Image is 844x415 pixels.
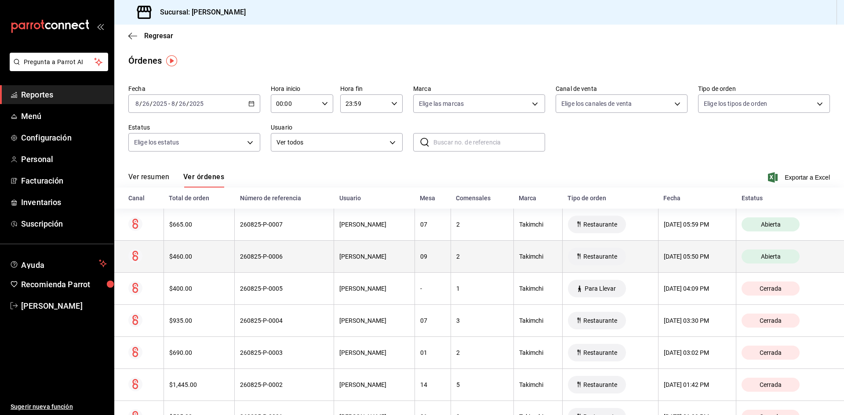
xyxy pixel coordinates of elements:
[276,138,386,147] span: Ver todos
[339,195,409,202] div: Usuario
[21,218,107,230] span: Suscripción
[240,285,328,292] div: 260825-P-0005
[339,349,409,356] div: [PERSON_NAME]
[770,172,830,183] button: Exportar a Excel
[240,221,328,228] div: 260825-P-0007
[240,317,328,324] div: 260825-P-0004
[186,100,189,107] span: /
[340,86,403,92] label: Hora fin
[128,195,158,202] div: Canal
[742,195,830,202] div: Estatus
[339,221,409,228] div: [PERSON_NAME]
[11,402,107,411] span: Sugerir nueva función
[756,349,785,356] span: Cerrada
[21,132,107,144] span: Configuración
[519,349,557,356] div: Takimchi
[519,253,557,260] div: Takimchi
[339,285,409,292] div: [PERSON_NAME]
[519,381,557,388] div: Takimchi
[420,285,445,292] div: -
[134,138,179,147] span: Elige los estatus
[568,195,653,202] div: Tipo de orden
[664,285,731,292] div: [DATE] 04:09 PM
[150,100,153,107] span: /
[664,253,731,260] div: [DATE] 05:50 PM
[456,317,508,324] div: 3
[581,285,619,292] span: Para Llevar
[21,258,95,269] span: Ayuda
[21,196,107,208] span: Inventarios
[580,221,621,228] span: Restaurante
[169,349,229,356] div: $690.00
[169,317,229,324] div: $935.00
[456,221,508,228] div: 2
[580,349,621,356] span: Restaurante
[97,23,104,30] button: open_drawer_menu
[664,381,731,388] div: [DATE] 01:42 PM
[756,285,785,292] span: Cerrada
[175,100,178,107] span: /
[168,100,170,107] span: -
[169,285,229,292] div: $400.00
[704,99,767,108] span: Elige los tipos de orden
[420,317,445,324] div: 07
[10,53,108,71] button: Pregunta a Parrot AI
[21,89,107,101] span: Reportes
[240,195,329,202] div: Número de referencia
[580,253,621,260] span: Restaurante
[561,99,632,108] span: Elige los canales de venta
[21,175,107,187] span: Facturación
[169,381,229,388] div: $1,445.00
[519,195,557,202] div: Marca
[171,100,175,107] input: --
[128,32,173,40] button: Regresar
[240,381,328,388] div: 260825-P-0002
[139,100,142,107] span: /
[664,349,731,356] div: [DATE] 03:02 PM
[433,134,545,151] input: Buscar no. de referencia
[142,100,150,107] input: --
[135,100,139,107] input: --
[663,195,731,202] div: Fecha
[456,285,508,292] div: 1
[339,381,409,388] div: [PERSON_NAME]
[420,253,445,260] div: 09
[189,100,204,107] input: ----
[420,349,445,356] div: 01
[169,195,229,202] div: Total de orden
[21,153,107,165] span: Personal
[664,221,731,228] div: [DATE] 05:59 PM
[556,86,688,92] label: Canal de venta
[178,100,186,107] input: --
[21,110,107,122] span: Menú
[757,221,784,228] span: Abierta
[271,86,333,92] label: Hora inicio
[166,55,177,66] img: Tooltip marker
[339,253,409,260] div: [PERSON_NAME]
[456,349,508,356] div: 2
[519,285,557,292] div: Takimchi
[21,278,107,290] span: Recomienda Parrot
[757,253,784,260] span: Abierta
[519,221,557,228] div: Takimchi
[153,7,246,18] h3: Sucursal: [PERSON_NAME]
[183,173,224,188] button: Ver órdenes
[169,221,229,228] div: $665.00
[664,317,731,324] div: [DATE] 03:30 PM
[420,221,445,228] div: 07
[580,317,621,324] span: Restaurante
[756,317,785,324] span: Cerrada
[240,349,328,356] div: 260825-P-0003
[456,253,508,260] div: 2
[756,381,785,388] span: Cerrada
[271,124,403,130] label: Usuario
[128,173,224,188] div: navigation tabs
[144,32,173,40] span: Regresar
[519,317,557,324] div: Takimchi
[456,195,508,202] div: Comensales
[24,58,95,67] span: Pregunta a Parrot AI
[698,86,830,92] label: Tipo de orden
[6,64,108,73] a: Pregunta a Parrot AI
[419,99,464,108] span: Elige las marcas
